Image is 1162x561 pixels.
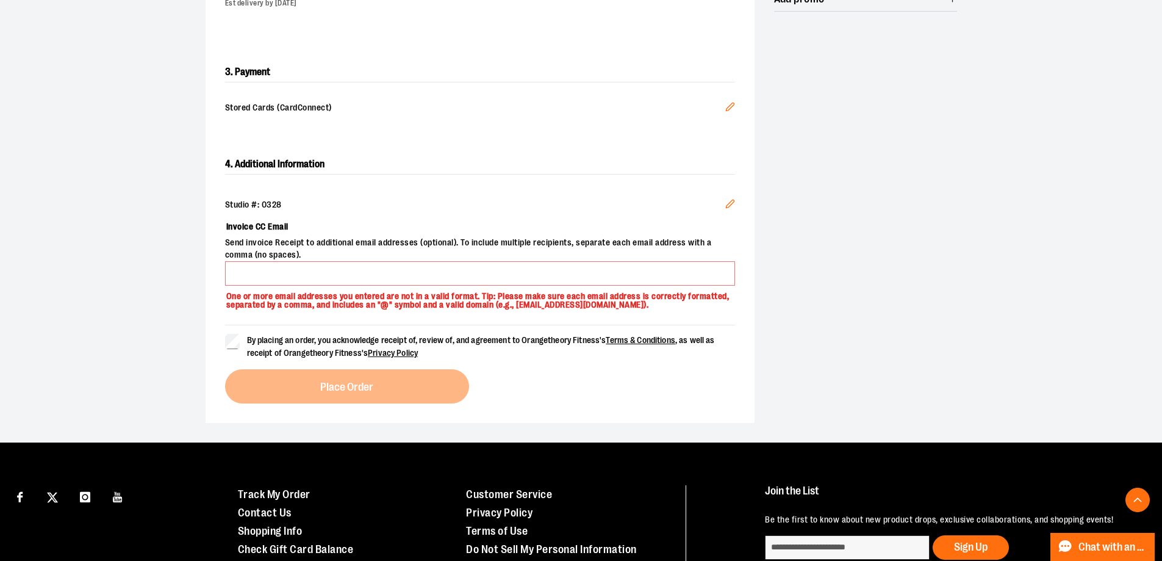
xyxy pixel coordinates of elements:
[1125,488,1150,512] button: Back To Top
[715,189,745,222] button: Edit
[247,335,715,358] span: By placing an order, you acknowledge receipt of, review of, and agreement to Orangetheory Fitness...
[954,541,988,553] span: Sign Up
[47,492,58,503] img: Twitter
[715,92,745,125] button: Edit
[225,102,725,115] span: Stored Cards (CardConnect)
[225,286,735,310] p: One or more email addresses you entered are not in a valid format. Tip: Please make sure each ema...
[765,514,1134,526] p: Be the first to know about new product drops, exclusive collaborations, and shopping events!
[225,154,735,175] h2: 4. Additional Information
[765,485,1134,508] h4: Join the List
[466,488,552,501] a: Customer Service
[466,543,637,556] a: Do Not Sell My Personal Information
[238,543,354,556] a: Check Gift Card Balance
[1078,541,1147,553] span: Chat with an Expert
[225,216,735,237] label: Invoice CC Email
[368,348,418,358] a: Privacy Policy
[466,507,533,519] a: Privacy Policy
[225,334,240,349] input: By placing an order, you acknowledge receipt of, review of, and agreement to Orangetheory Fitness...
[238,488,310,501] a: Track My Order
[225,62,735,82] h2: 3. Payment
[1050,533,1155,561] button: Chat with an Expert
[225,237,735,261] span: Send invoice Receipt to additional email addresses (optional). To include multiple recipients, se...
[466,525,528,537] a: Terms of Use
[933,535,1009,560] button: Sign Up
[42,485,63,507] a: Visit our X page
[225,199,735,211] div: Studio #: 0328
[107,485,129,507] a: Visit our Youtube page
[238,525,303,537] a: Shopping Info
[765,535,930,560] input: enter email
[74,485,96,507] a: Visit our Instagram page
[9,485,30,507] a: Visit our Facebook page
[238,507,292,519] a: Contact Us
[606,335,675,345] a: Terms & Conditions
